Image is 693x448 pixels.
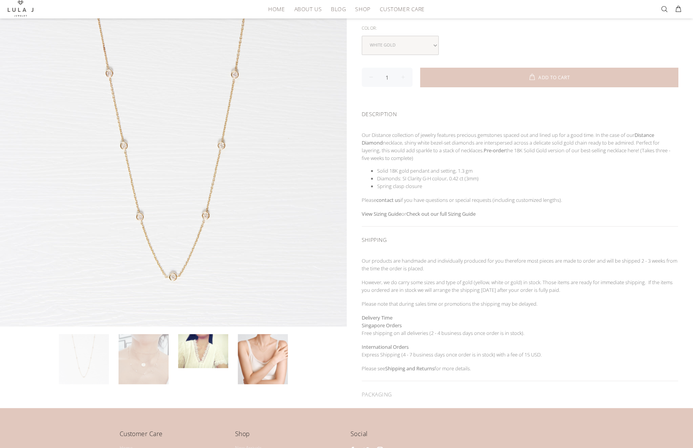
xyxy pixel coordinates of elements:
li: Solid 18K gold pendant and setting, 1.3 gm [377,167,678,175]
p: Please if you have questions or special requests (including customized lengths). [362,196,678,204]
h4: Shop [235,429,343,445]
a: BLOG [326,3,351,15]
span: the 18K Solid Gold version of our best-selling necklace here! (Takes three - five weeks to complete) [362,147,670,162]
p: However, we do carry some sizes and type of gold (yellow, white or gold) in stock. Those items ar... [362,278,678,294]
strong: Delivery Time [362,314,392,321]
a: Check out our full Sizing Guide [406,210,476,217]
span: SHOP [355,6,370,12]
div: PACKAGING [362,381,678,408]
p: Please note that during sales time or promotions the shipping may be delayed. [362,300,678,308]
h4: Customer Care [120,429,227,445]
p: Express Shipping (4 - 7 business days once order is in stock) with a fee of 15 USD. [362,343,678,358]
h4: Social [351,429,574,445]
div: DESCRIPTION [362,101,678,125]
span: ADD TO CART [538,75,570,80]
li: Diamonds: SI Clarity G-H colour, 0.42 ct (3mm) [377,175,678,182]
button: ADD TO CART [420,68,678,87]
a: SHOP [351,3,375,15]
span: BLOG [331,6,346,12]
li: Spring clasp closure [377,182,678,190]
a: Shipping and Returns [385,365,434,372]
a: CUSTOMER CARE [375,3,424,15]
span: CUSTOMER CARE [379,6,424,12]
a: contact us [376,197,400,203]
span: ABOUT US [294,6,321,12]
a: ABOUT US [289,3,326,15]
b: Singapore Orders [362,322,402,329]
div: SHIPPING [362,226,678,251]
span: HOME [268,6,285,12]
p: Free shipping on all deliveries (2 - 4 business days once order is in stock). [362,321,678,337]
p: Our Distance collection of jewelry features precious gemstones spaced out and lined up for a good... [362,131,678,162]
a: HOME [264,3,289,15]
a: View Sizing Guide [362,210,401,217]
strong: Pre-order [484,147,506,154]
p: Please see for more details. [362,365,678,372]
div: Color: [362,23,678,33]
b: International Orders [362,343,409,350]
p: Our products are handmade and individually produced for you therefore most pieces are made to ord... [362,257,678,272]
p: or [362,210,678,218]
